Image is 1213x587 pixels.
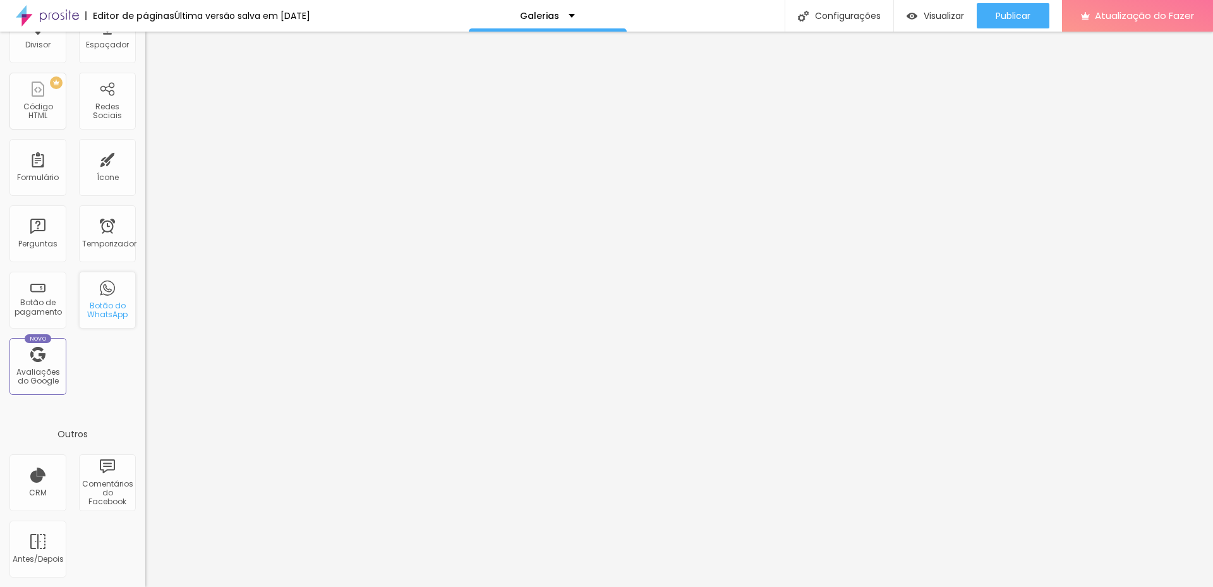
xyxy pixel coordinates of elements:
[23,101,53,121] font: Código HTML
[87,300,128,320] font: Botão do WhatsApp
[924,9,964,22] font: Visualizar
[93,101,122,121] font: Redes Sociais
[86,39,129,50] font: Espaçador
[18,238,57,249] font: Perguntas
[894,3,977,28] button: Visualizar
[16,366,60,386] font: Avaliações do Google
[93,9,174,22] font: Editor de páginas
[520,9,559,22] font: Galerias
[17,172,59,183] font: Formulário
[82,478,133,507] font: Comentários do Facebook
[29,487,47,498] font: CRM
[57,428,88,440] font: Outros
[25,39,51,50] font: Divisor
[996,9,1030,22] font: Publicar
[815,9,881,22] font: Configurações
[798,11,809,21] img: Ícone
[174,9,310,22] font: Última versão salva em [DATE]
[1095,9,1194,22] font: Atualização do Fazer
[15,297,62,317] font: Botão de pagamento
[907,11,917,21] img: view-1.svg
[13,554,64,564] font: Antes/Depois
[977,3,1049,28] button: Publicar
[30,335,47,342] font: Novo
[145,32,1213,587] iframe: Editor
[82,238,136,249] font: Temporizador
[97,172,119,183] font: Ícone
